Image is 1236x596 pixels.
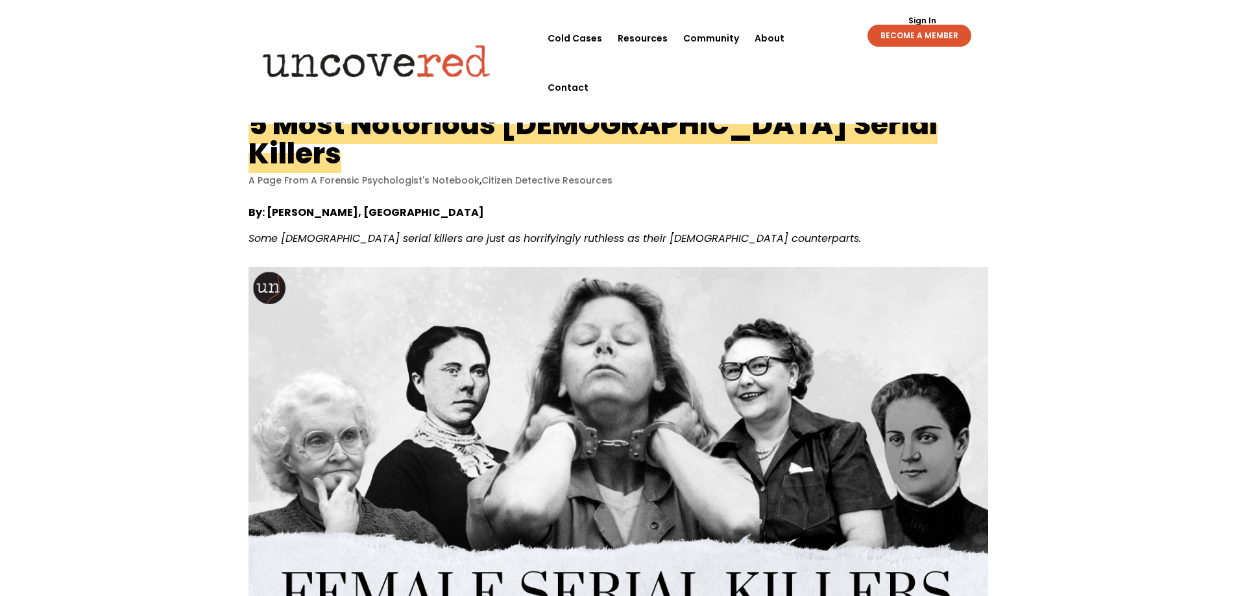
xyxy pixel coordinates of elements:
[618,14,668,63] a: Resources
[755,14,784,63] a: About
[548,63,588,112] a: Contact
[248,174,988,187] p: ,
[901,17,943,25] a: Sign In
[248,174,479,187] a: A Page From A Forensic Psychologist's Notebook
[248,205,484,220] strong: By: [PERSON_NAME], [GEOGRAPHIC_DATA]
[248,231,861,246] span: Some [DEMOGRAPHIC_DATA] serial killers are just as horrifyingly ruthless as their [DEMOGRAPHIC_DA...
[867,25,971,47] a: BECOME A MEMBER
[683,14,739,63] a: Community
[481,174,612,187] a: Citizen Detective Resources
[548,14,602,63] a: Cold Cases
[248,104,938,173] h1: 5 Most Notorious [DEMOGRAPHIC_DATA] Serial Killers
[252,36,502,86] img: Uncovered logo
